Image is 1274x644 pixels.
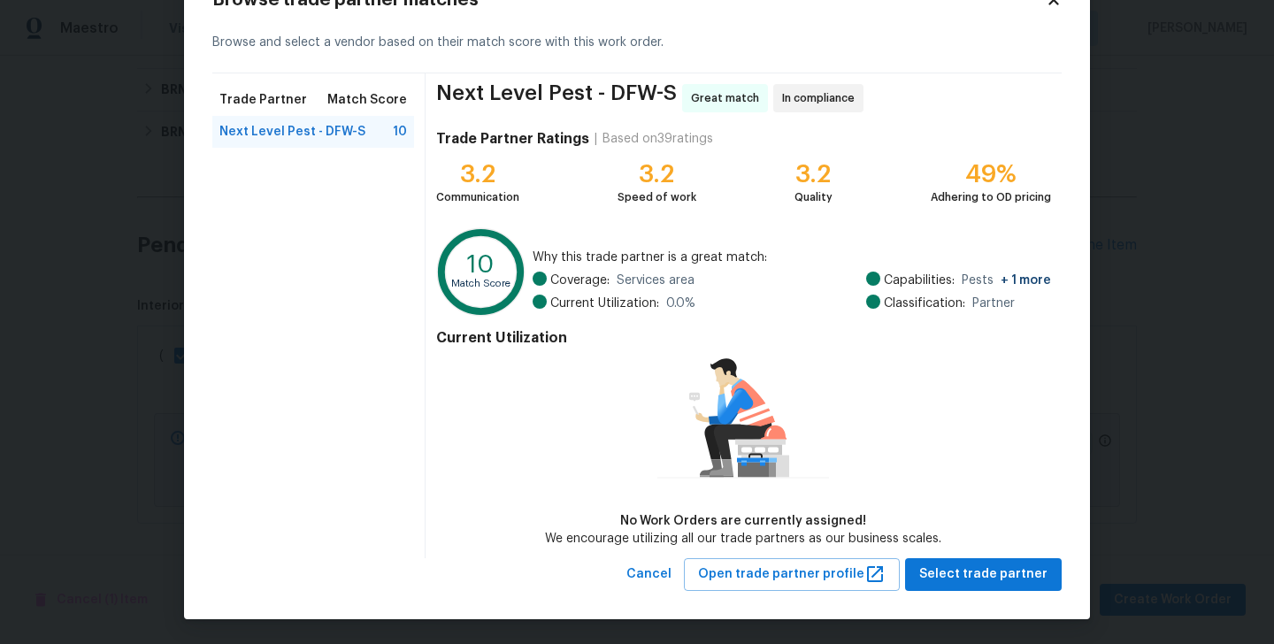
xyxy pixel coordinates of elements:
[618,165,696,183] div: 3.2
[617,272,695,289] span: Services area
[691,89,766,107] span: Great match
[684,558,900,591] button: Open trade partner profile
[533,249,1051,266] span: Why this trade partner is a great match:
[436,329,1051,347] h4: Current Utilization
[905,558,1062,591] button: Select trade partner
[219,91,307,109] span: Trade Partner
[436,188,519,206] div: Communication
[666,295,695,312] span: 0.0 %
[931,188,1051,206] div: Adhering to OD pricing
[962,272,1051,289] span: Pests
[550,272,610,289] span: Coverage:
[698,563,886,586] span: Open trade partner profile
[884,272,955,289] span: Capabilities:
[618,188,696,206] div: Speed of work
[467,252,495,277] text: 10
[619,558,679,591] button: Cancel
[393,123,407,141] span: 10
[794,188,833,206] div: Quality
[436,84,677,112] span: Next Level Pest - DFW-S
[436,165,519,183] div: 3.2
[545,512,941,530] div: No Work Orders are currently assigned!
[550,295,659,312] span: Current Utilization:
[212,12,1062,73] div: Browse and select a vendor based on their match score with this work order.
[931,165,1051,183] div: 49%
[972,295,1015,312] span: Partner
[327,91,407,109] span: Match Score
[782,89,862,107] span: In compliance
[545,530,941,548] div: We encourage utilizing all our trade partners as our business scales.
[451,279,510,288] text: Match Score
[436,130,589,148] h4: Trade Partner Ratings
[219,123,365,141] span: Next Level Pest - DFW-S
[919,563,1048,586] span: Select trade partner
[602,130,713,148] div: Based on 39 ratings
[794,165,833,183] div: 3.2
[589,130,602,148] div: |
[1001,274,1051,287] span: + 1 more
[884,295,965,312] span: Classification:
[626,563,672,586] span: Cancel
